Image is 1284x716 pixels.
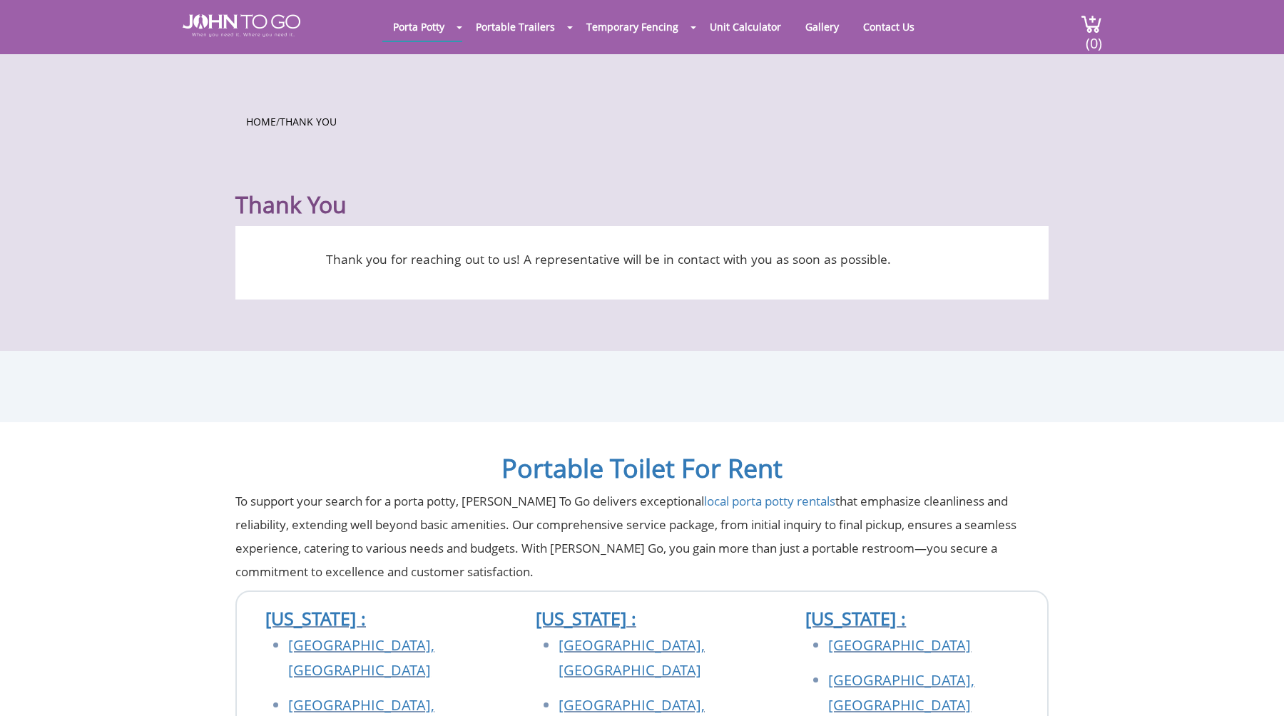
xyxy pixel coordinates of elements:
[536,606,636,630] a: [US_STATE] :
[183,14,300,37] img: JOHN to go
[501,451,783,486] a: Portable Toilet For Rent
[1227,659,1284,716] button: Live Chat
[257,247,959,271] p: Thank you for reaching out to us! A representative will be in contact with you as soon as possible.
[235,489,1049,583] p: To support your search for a porta potty, [PERSON_NAME] To Go delivers exceptional that emphasize...
[795,13,850,41] a: Gallery
[246,111,1038,129] ul: /
[852,13,925,41] a: Contact Us
[235,156,1049,219] h1: Thank You
[265,606,366,630] a: [US_STATE] :
[828,670,974,715] a: [GEOGRAPHIC_DATA], [GEOGRAPHIC_DATA]
[805,606,906,630] a: [US_STATE] :
[559,635,705,680] a: [GEOGRAPHIC_DATA], [GEOGRAPHIC_DATA]
[828,635,971,655] a: [GEOGRAPHIC_DATA]
[280,115,337,128] a: Thank You
[382,13,455,41] a: Porta Potty
[1081,14,1102,34] img: cart a
[1085,22,1102,53] span: (0)
[576,13,689,41] a: Temporary Fencing
[246,115,276,128] a: Home
[699,13,792,41] a: Unit Calculator
[704,493,835,509] a: local porta potty rentals
[465,13,566,41] a: Portable Trailers
[288,635,434,680] a: [GEOGRAPHIC_DATA], [GEOGRAPHIC_DATA]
